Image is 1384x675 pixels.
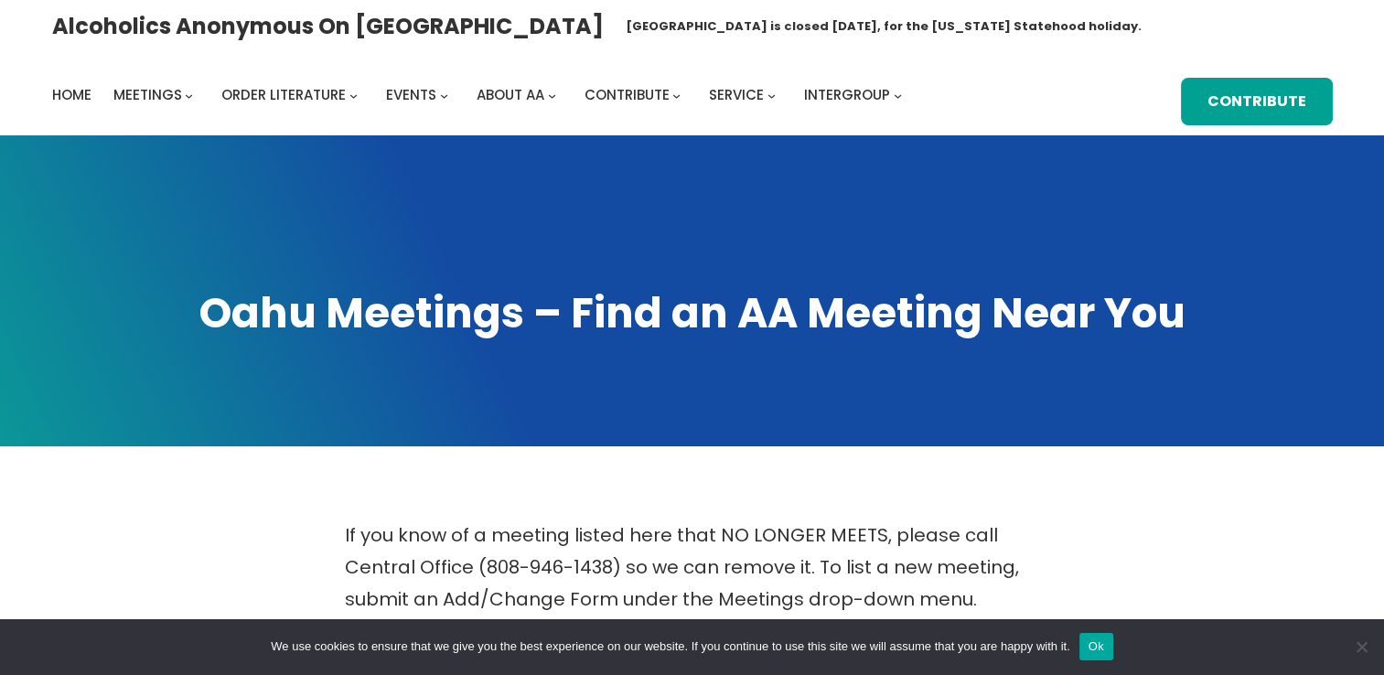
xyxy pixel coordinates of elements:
nav: Intergroup [52,82,908,108]
a: Events [386,82,436,108]
a: Contribute [1181,78,1333,126]
span: No [1352,637,1370,656]
span: Contribute [585,85,670,104]
a: Intergroup [804,82,890,108]
span: Meetings [113,85,182,104]
h1: Oahu Meetings – Find an AA Meeting Near You [52,285,1333,342]
a: Service [709,82,764,108]
span: About AA [477,85,544,104]
h1: [GEOGRAPHIC_DATA] is closed [DATE], for the [US_STATE] Statehood holiday. [626,17,1142,36]
a: Meetings [113,82,182,108]
button: Events submenu [440,91,448,100]
p: If you know of a meeting listed here that NO LONGER MEETS, please call Central Office (808-946-14... [345,520,1040,616]
span: We use cookies to ensure that we give you the best experience on our website. If you continue to ... [271,637,1069,656]
button: Intergroup submenu [894,91,902,100]
a: About AA [477,82,544,108]
button: About AA submenu [548,91,556,100]
a: Home [52,82,91,108]
a: Contribute [585,82,670,108]
span: Order Literature [221,85,346,104]
button: Meetings submenu [185,91,193,100]
span: Home [52,85,91,104]
button: Contribute submenu [672,91,681,100]
button: Ok [1079,633,1113,660]
span: Service [709,85,764,104]
button: Service submenu [767,91,776,100]
a: Alcoholics Anonymous on [GEOGRAPHIC_DATA] [52,6,604,46]
button: Order Literature submenu [349,91,358,100]
span: Intergroup [804,85,890,104]
span: Events [386,85,436,104]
